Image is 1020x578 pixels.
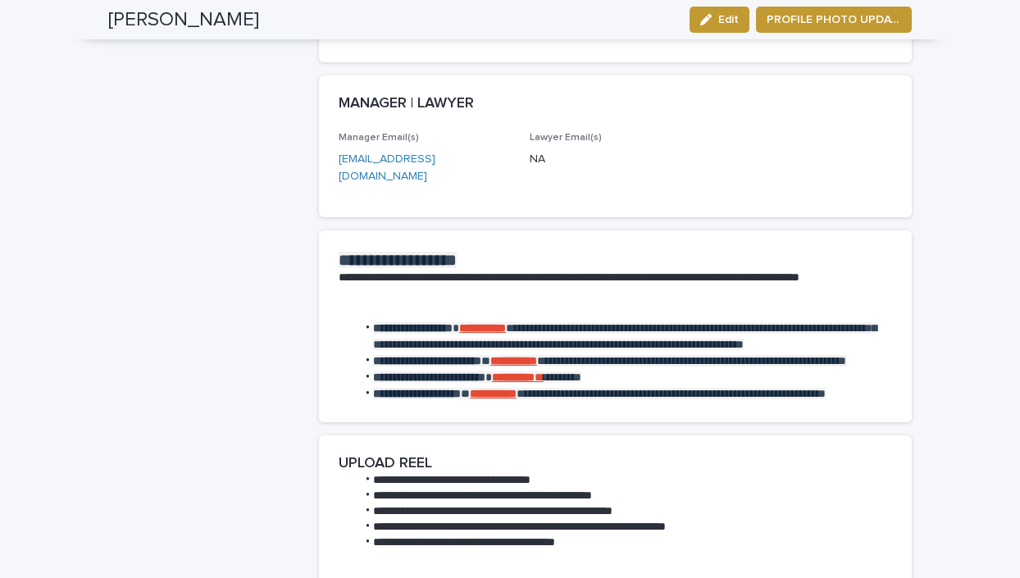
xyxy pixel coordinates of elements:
[339,153,435,182] a: [EMAIL_ADDRESS][DOMAIN_NAME]
[339,133,419,143] span: Manager Email(s)
[767,11,901,28] span: PROFILE PHOTO UPDATE
[690,7,749,33] button: Edit
[339,95,474,113] h2: MANAGER | LAWYER
[756,7,912,33] button: PROFILE PHOTO UPDATE
[108,8,259,32] h2: [PERSON_NAME]
[530,151,701,168] p: NA
[718,14,739,25] span: Edit
[530,133,602,143] span: Lawyer Email(s)
[339,455,432,473] h2: UPLOAD REEL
